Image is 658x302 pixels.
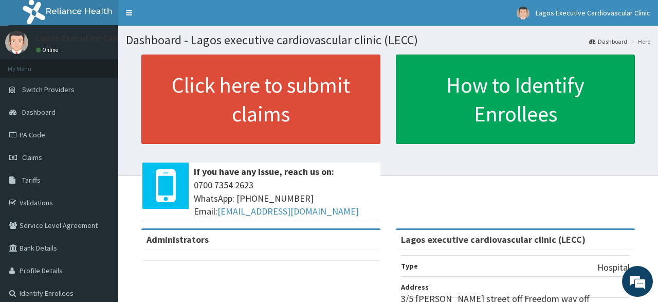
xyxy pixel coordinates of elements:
span: 0700 7354 2623 WhatsApp: [PHONE_NUMBER] Email: [194,179,375,218]
b: Type [401,261,418,271]
span: Lagos Executive Cardiovascular Clinic [536,8,650,17]
img: User Image [5,31,28,54]
b: Address [401,282,429,292]
img: User Image [517,7,529,20]
span: Claims [22,153,42,162]
span: Tariffs [22,175,41,185]
a: Online [36,46,61,54]
p: Lagos Executive Cardiovascular Clinic [36,33,185,43]
span: Dashboard [22,108,56,117]
p: Hospital [597,261,630,274]
span: Switch Providers [22,85,75,94]
b: Administrators [147,234,209,245]
h1: Dashboard - Lagos executive cardiovascular clinic (LECC) [126,33,650,47]
a: Dashboard [589,37,627,46]
a: Click here to submit claims [141,55,380,144]
a: How to Identify Enrollees [396,55,635,144]
strong: Lagos executive cardiovascular clinic (LECC) [401,234,586,245]
a: [EMAIL_ADDRESS][DOMAIN_NAME] [217,205,359,217]
li: Here [628,37,650,46]
b: If you have any issue, reach us on: [194,166,334,177]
